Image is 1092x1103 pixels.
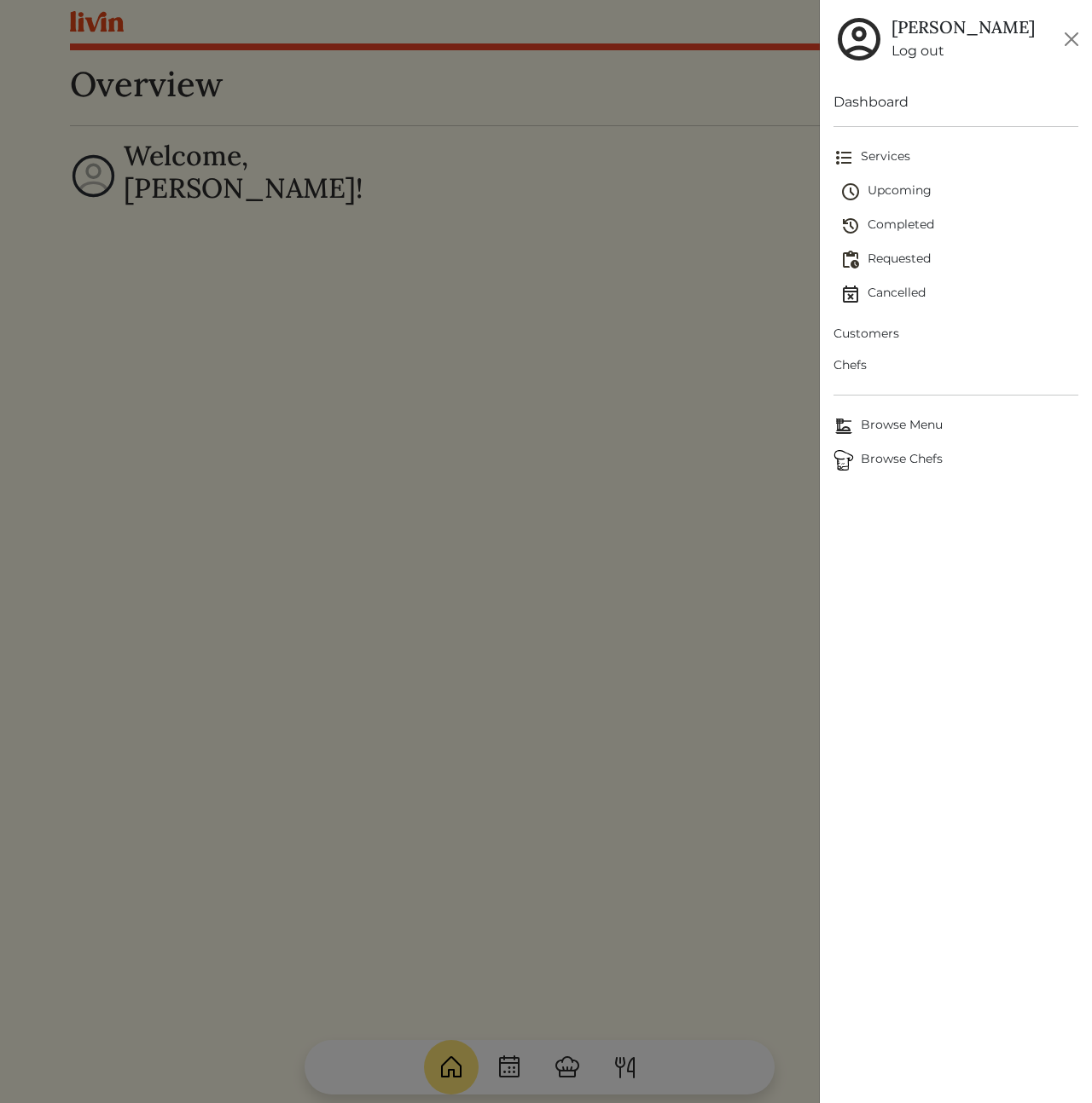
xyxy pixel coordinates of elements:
span: Services [834,147,1078,168]
a: Chefs [834,349,1078,381]
span: Customers [834,325,1078,343]
img: history-2b446bceb7e0f53b931186bf4c1776ac458fe31ad3b688388ec82af02103cd45.svg [840,216,861,236]
img: user_account-e6e16d2ec92f44fc35f99ef0dc9cddf60790bfa021a6ecb1c896eb5d2907b31c.svg [834,14,885,65]
span: Browse Menu [834,416,1078,436]
img: Browse Chefs [834,450,854,471]
a: Upcoming [840,175,1078,209]
img: format_list_bulleted-ebc7f0161ee23162107b508e562e81cd567eeab2455044221954b09d19068e74.svg [834,147,854,168]
span: Browse Chefs [834,450,1078,471]
a: Browse MenuBrowse Menu [834,409,1078,443]
span: Completed [840,216,1078,236]
img: schedule-fa401ccd6b27cf58db24c3bb5584b27dcd8bd24ae666a918e1c6b4ae8c451a22.svg [840,182,861,202]
img: event_cancelled-67e280bd0a9e072c26133efab016668ee6d7272ad66fa3c7eb58af48b074a3a4.svg [840,284,861,304]
a: Log out [892,41,1035,61]
a: Requested [840,243,1078,277]
button: Close [1058,26,1085,53]
span: Upcoming [840,182,1078,202]
a: ChefsBrowse Chefs [834,443,1078,477]
span: Chefs [834,356,1078,374]
img: Browse Menu [834,416,854,436]
a: Services [834,141,1078,175]
a: Completed [840,209,1078,243]
a: Customers [834,318,1078,349]
span: Requested [840,250,1078,270]
span: Cancelled [840,284,1078,304]
a: Cancelled [840,277,1078,311]
h5: [PERSON_NAME] [892,17,1035,38]
a: Dashboard [834,92,1078,113]
img: pending_actions-fd19ce2ea80609cc4d7bbea353f93e2f363e46d0f816104e4e0650fdd7f915cf.svg [840,250,861,270]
